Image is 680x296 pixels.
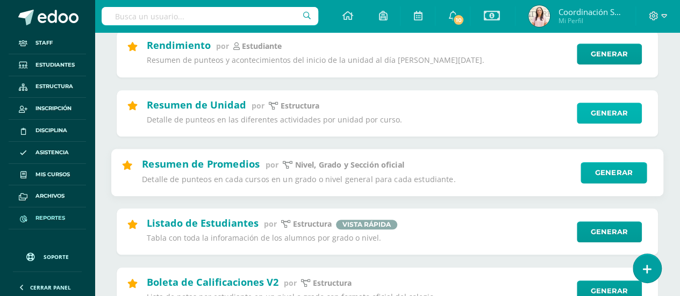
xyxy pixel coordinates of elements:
span: por [264,219,277,229]
span: por [284,278,297,288]
h2: Listado de Estudiantes [147,216,259,229]
iframe: Chat [8,149,187,288]
span: Inscripción [35,104,71,113]
span: Estructura [35,82,73,91]
span: por [252,100,264,111]
span: 10 [453,14,464,26]
span: Mi Perfil [558,16,622,25]
input: Busca un usuario... [102,7,318,25]
p: Estructura [313,278,352,288]
p: estudiante [242,41,282,51]
span: Asistencia [35,148,69,157]
span: por [216,41,229,51]
p: estructura [293,219,332,229]
p: Tabla con toda la inforamación de los alumnos por grado o nivel. [147,233,570,243]
a: Estructura [9,76,86,98]
span: Vista rápida [336,220,397,229]
p: Nivel, Grado y Sección oficial [295,160,404,170]
span: por [266,159,278,169]
span: Staff [35,39,53,47]
a: Staff [9,32,86,54]
span: Cerrar panel [30,284,71,291]
p: Resumen de punteos y acontecimientos del inicio de la unidad al día [PERSON_NAME][DATE]. [147,55,570,65]
img: d2942744f9c745a4cff7aa76c081e4cf.png [528,5,550,27]
a: Estudiantes [9,54,86,76]
h2: Rendimiento [147,39,211,52]
span: Coordinación Secundaria [558,6,622,17]
a: Generar [581,162,647,183]
a: Generar [577,44,642,64]
p: Estructura [281,101,319,111]
h2: Boleta de Calificaciones V2 [147,276,278,288]
h2: Resumen de Promedios [142,157,260,170]
h2: Resumen de Unidad [147,98,246,111]
span: Disciplina [35,126,67,135]
p: Detalle de punteos en las diferentes actividades por unidad por curso. [147,115,570,125]
a: Generar [577,221,642,242]
a: Asistencia [9,142,86,164]
p: Detalle de punteos en cada cursos en un grado o nivel general para cada estudiante. [142,174,574,184]
a: Generar [577,103,642,124]
a: Inscripción [9,98,86,120]
a: Disciplina [9,120,86,142]
span: Estudiantes [35,61,75,69]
